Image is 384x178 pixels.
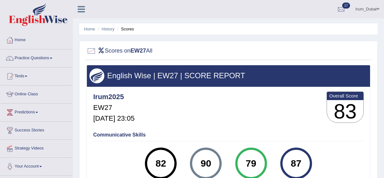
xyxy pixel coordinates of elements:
[0,104,73,119] a: Predictions
[131,48,146,54] b: EW27
[0,31,73,47] a: Home
[84,27,95,31] a: Home
[149,150,172,177] div: 82
[93,115,134,122] h5: [DATE] 23:05
[93,132,364,138] h4: Communicative Skills
[0,140,73,156] a: Strategy Videos
[194,150,218,177] div: 90
[284,150,308,177] div: 87
[89,72,368,80] h3: English Wise | EW27 | SCORE REPORT
[0,67,73,83] a: Tests
[0,158,73,174] a: Your Account
[0,86,73,101] a: Online Class
[116,26,134,32] li: Scores
[89,68,104,83] img: wings.png
[239,150,263,177] div: 79
[87,46,153,56] h2: Scores on All
[342,3,350,9] span: 17
[93,104,134,111] h5: EW27
[0,49,73,65] a: Practice Questions
[102,27,114,31] a: History
[329,93,361,99] b: Overall Score
[93,93,134,101] h4: Irum2025
[327,100,363,123] h3: 83
[0,122,73,137] a: Success Stories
